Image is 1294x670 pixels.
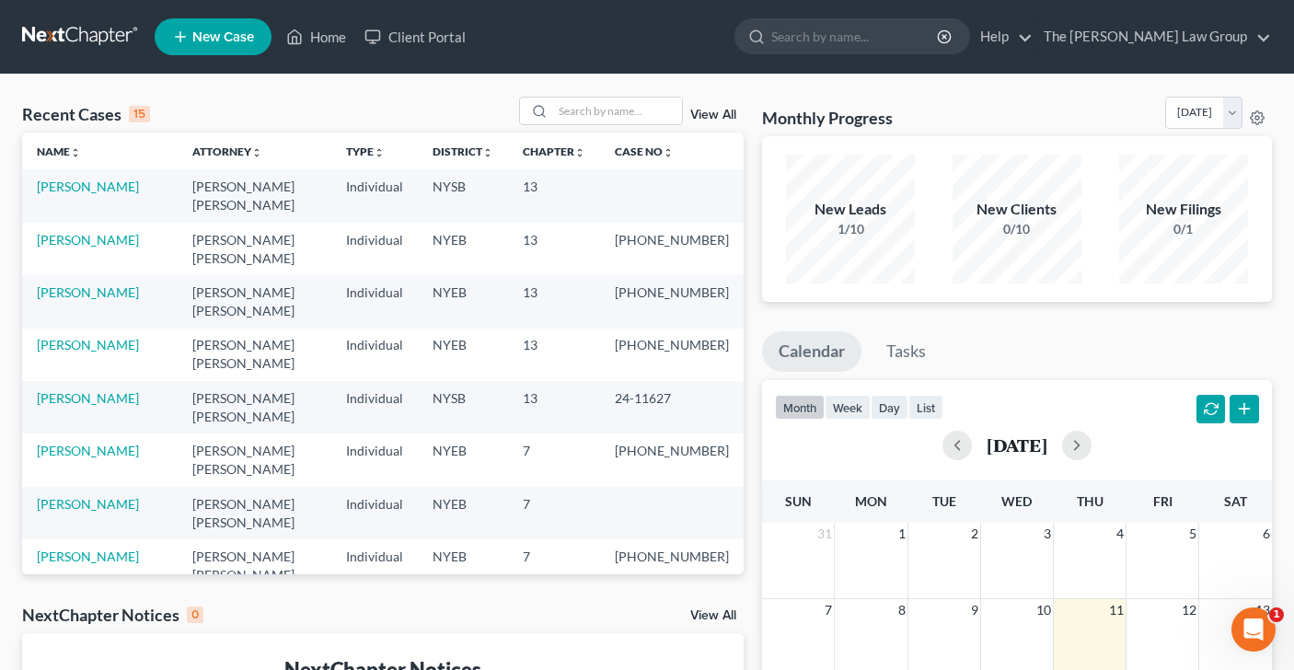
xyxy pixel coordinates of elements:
[418,433,508,486] td: NYEB
[1119,220,1248,238] div: 0/1
[129,106,150,122] div: 15
[508,223,600,275] td: 13
[1119,199,1248,220] div: New Filings
[331,329,418,381] td: Individual
[823,599,834,621] span: 7
[971,20,1033,53] a: Help
[908,395,943,420] button: list
[331,539,418,592] td: Individual
[600,275,744,328] td: [PHONE_NUMBER]
[508,381,600,433] td: 13
[953,220,1081,238] div: 0/10
[178,487,330,539] td: [PERSON_NAME] [PERSON_NAME]
[762,331,861,372] a: Calendar
[508,329,600,381] td: 13
[178,275,330,328] td: [PERSON_NAME] [PERSON_NAME]
[785,493,812,509] span: Sun
[418,169,508,222] td: NYSB
[178,169,330,222] td: [PERSON_NAME] [PERSON_NAME]
[871,395,908,420] button: day
[1077,493,1103,509] span: Thu
[896,523,907,545] span: 1
[70,147,81,158] i: unfold_more
[37,443,139,458] a: [PERSON_NAME]
[969,599,980,621] span: 9
[178,539,330,592] td: [PERSON_NAME] [PERSON_NAME]
[508,169,600,222] td: 13
[1034,20,1271,53] a: The [PERSON_NAME] Law Group
[37,284,139,300] a: [PERSON_NAME]
[374,147,385,158] i: unfold_more
[277,20,355,53] a: Home
[600,329,744,381] td: [PHONE_NUMBER]
[178,223,330,275] td: [PERSON_NAME] [PERSON_NAME]
[331,223,418,275] td: Individual
[600,433,744,486] td: [PHONE_NUMBER]
[1224,493,1247,509] span: Sat
[37,179,139,194] a: [PERSON_NAME]
[251,147,262,158] i: unfold_more
[615,144,674,158] a: Case Nounfold_more
[418,539,508,592] td: NYEB
[192,144,262,158] a: Attorneyunfold_more
[355,20,475,53] a: Client Portal
[786,220,915,238] div: 1/10
[1187,523,1198,545] span: 5
[508,539,600,592] td: 7
[932,493,956,509] span: Tue
[178,433,330,486] td: [PERSON_NAME] [PERSON_NAME]
[1107,599,1126,621] span: 11
[953,199,1081,220] div: New Clients
[1042,523,1053,545] span: 3
[418,487,508,539] td: NYEB
[690,609,736,622] a: View All
[37,144,81,158] a: Nameunfold_more
[600,381,744,433] td: 24-11627
[815,523,834,545] span: 31
[775,395,825,420] button: month
[22,103,150,125] div: Recent Cases
[969,523,980,545] span: 2
[553,98,682,124] input: Search by name...
[37,390,139,406] a: [PERSON_NAME]
[331,381,418,433] td: Individual
[37,496,139,512] a: [PERSON_NAME]
[331,433,418,486] td: Individual
[22,604,203,626] div: NextChapter Notices
[600,539,744,592] td: [PHONE_NUMBER]
[187,606,203,623] div: 0
[1034,599,1053,621] span: 10
[663,147,674,158] i: unfold_more
[508,433,600,486] td: 7
[482,147,493,158] i: unfold_more
[37,232,139,248] a: [PERSON_NAME]
[418,223,508,275] td: NYEB
[331,169,418,222] td: Individual
[786,199,915,220] div: New Leads
[192,30,254,44] span: New Case
[762,107,893,129] h3: Monthly Progress
[331,275,418,328] td: Individual
[987,435,1047,455] h2: [DATE]
[825,395,871,420] button: week
[1254,599,1272,621] span: 13
[1269,607,1284,622] span: 1
[600,223,744,275] td: [PHONE_NUMBER]
[37,337,139,352] a: [PERSON_NAME]
[870,331,942,372] a: Tasks
[855,493,887,509] span: Mon
[37,549,139,564] a: [PERSON_NAME]
[418,329,508,381] td: NYEB
[331,487,418,539] td: Individual
[523,144,585,158] a: Chapterunfold_more
[690,109,736,121] a: View All
[1115,523,1126,545] span: 4
[508,275,600,328] td: 13
[1001,493,1032,509] span: Wed
[433,144,493,158] a: Districtunfold_more
[418,275,508,328] td: NYEB
[346,144,385,158] a: Typeunfold_more
[1231,607,1276,652] iframe: Intercom live chat
[771,19,940,53] input: Search by name...
[178,329,330,381] td: [PERSON_NAME] [PERSON_NAME]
